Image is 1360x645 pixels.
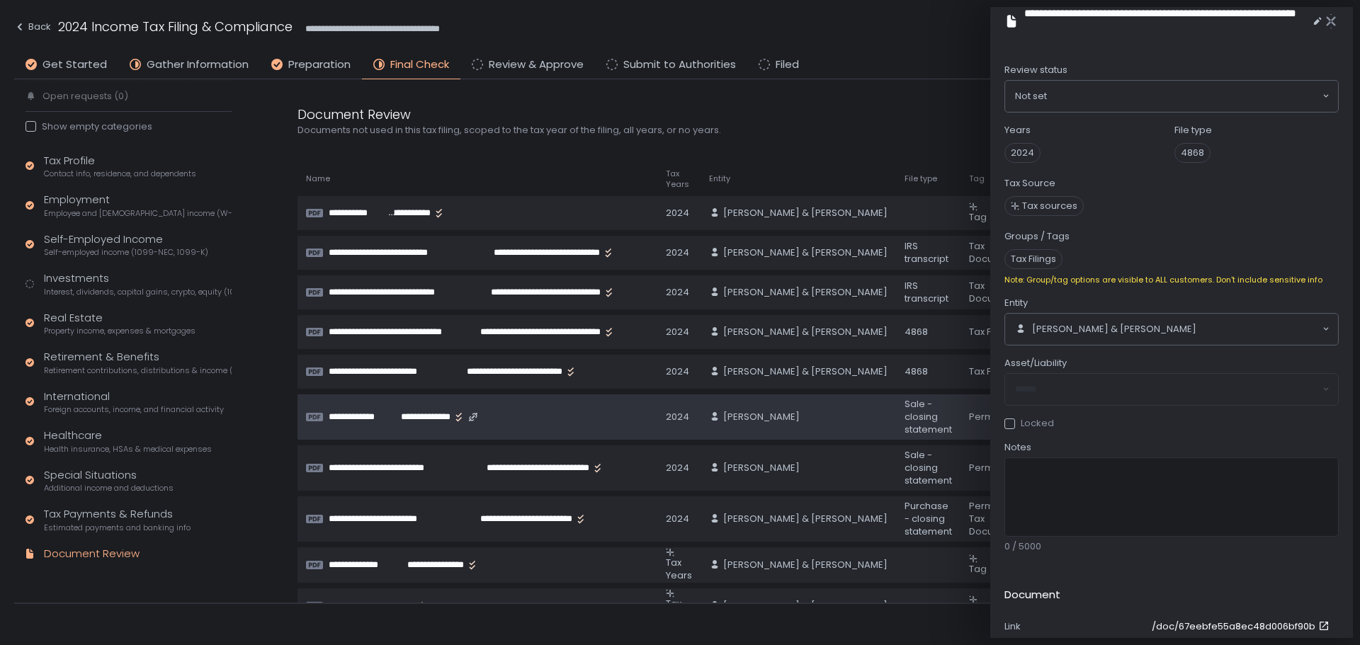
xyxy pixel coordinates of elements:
[44,287,232,297] span: Interest, dividends, capital gains, crypto, equity (1099s, K-1s)
[905,173,937,184] span: File type
[44,546,140,562] div: Document Review
[723,462,800,474] span: [PERSON_NAME]
[1004,587,1060,603] h2: Document
[723,207,888,219] span: [PERSON_NAME] & [PERSON_NAME]
[44,247,208,258] span: Self-employed income (1099-NEC, 1099-K)
[58,17,293,36] h1: 2024 Income Tax Filing & Compliance
[1004,230,1070,243] label: Groups / Tags
[1004,540,1339,553] div: 0 / 5000
[1004,620,1146,633] div: Link
[969,173,985,184] span: Tag
[44,192,232,219] div: Employment
[44,467,174,494] div: Special Situations
[666,556,692,582] span: Tax Years
[44,310,195,337] div: Real Estate
[44,208,232,219] span: Employee and [DEMOGRAPHIC_DATA] income (W-2s)
[44,389,224,416] div: International
[1005,314,1338,345] div: Search for option
[723,600,888,612] span: [PERSON_NAME] & [PERSON_NAME]
[44,326,195,336] span: Property income, expenses & mortgages
[44,153,196,180] div: Tax Profile
[288,57,351,73] span: Preparation
[44,232,208,258] div: Self-Employed Income
[1004,357,1067,370] span: Asset/Liability
[14,17,51,40] button: Back
[1004,124,1031,137] label: Years
[489,57,584,73] span: Review & Approve
[1004,275,1339,285] div: Note: Group/tag options are visible to ALL customers. Don't include sensitive info
[1196,322,1321,336] input: Search for option
[14,18,51,35] div: Back
[969,562,987,576] span: Tag
[1004,297,1028,309] span: Entity
[1004,143,1041,163] span: 2024
[44,349,232,376] div: Retirement & Benefits
[42,57,107,73] span: Get Started
[44,483,174,493] span: Additional income and deductions
[1004,177,1055,190] label: Tax Source
[42,90,128,103] span: Open requests (0)
[723,326,888,338] span: [PERSON_NAME] & [PERSON_NAME]
[44,270,232,297] div: Investments
[1032,323,1196,336] span: [PERSON_NAME] & [PERSON_NAME]
[390,57,449,73] span: Final Check
[776,57,799,73] span: Filed
[306,173,330,184] span: Name
[44,428,212,455] div: Healthcare
[1004,249,1062,269] span: Tax Filings
[723,286,888,299] span: [PERSON_NAME] & [PERSON_NAME]
[666,169,692,190] span: Tax Years
[666,597,692,623] span: Tax Years
[1005,81,1338,112] div: Search for option
[1174,124,1212,137] label: File type
[1174,143,1211,163] span: 4868
[44,365,232,376] span: Retirement contributions, distributions & income (1099-R, 5498)
[723,411,800,423] span: [PERSON_NAME]
[623,57,736,73] span: Submit to Authorities
[44,523,191,533] span: Estimated payments and banking info
[44,506,191,533] div: Tax Payments & Refunds
[44,404,224,415] span: Foreign accounts, income, and financial activity
[44,444,212,455] span: Health insurance, HSAs & medical expenses
[44,169,196,179] span: Contact info, residence, and dependents
[709,173,730,184] span: Entity
[723,365,888,378] span: [PERSON_NAME] & [PERSON_NAME]
[297,124,977,137] div: Documents not used in this tax filing, scoped to the tax year of the filing, all years, or no years.
[723,513,888,525] span: [PERSON_NAME] & [PERSON_NAME]
[147,57,249,73] span: Gather Information
[1152,620,1332,633] a: /doc/67eebfe55a8ec48d006bf90b
[1004,64,1067,76] span: Review status
[1004,441,1031,454] span: Notes
[723,246,888,259] span: [PERSON_NAME] & [PERSON_NAME]
[297,105,977,124] div: Document Review
[1047,89,1321,103] input: Search for option
[1022,200,1077,212] span: Tax sources
[1015,89,1047,103] span: Not set
[969,210,987,224] span: Tag
[723,559,888,571] span: [PERSON_NAME] & [PERSON_NAME]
